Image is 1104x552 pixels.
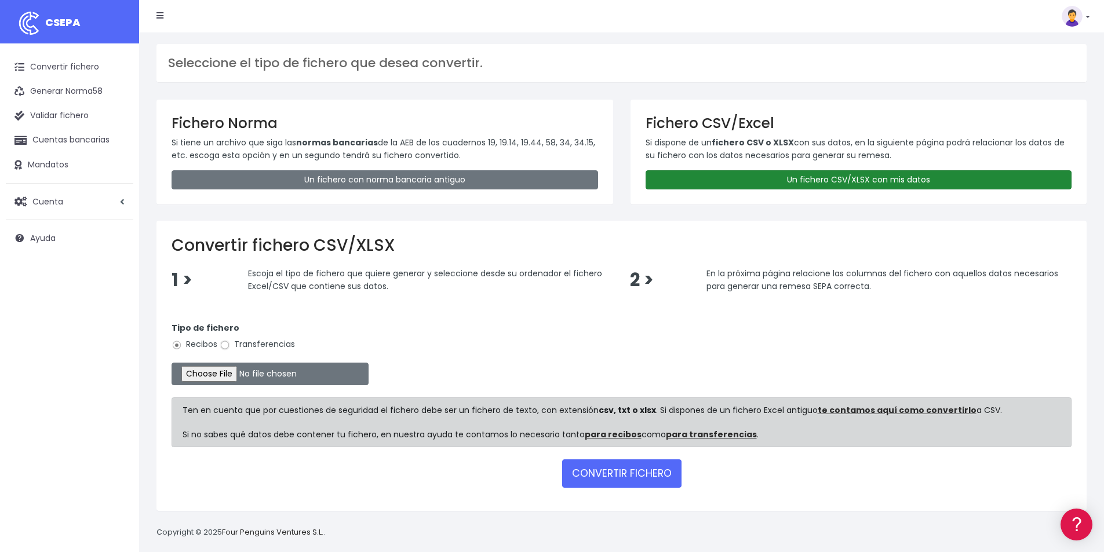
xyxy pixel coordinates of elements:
a: para recibos [585,429,642,440]
img: logo [14,9,43,38]
a: Ayuda [6,226,133,250]
label: Transferencias [220,338,295,350]
a: Información general [12,98,220,116]
a: Cuenta [6,189,133,214]
a: Cuentas bancarias [6,128,133,152]
h2: Convertir fichero CSV/XLSX [172,236,1072,255]
label: Recibos [172,338,217,350]
div: Ten en cuenta que por cuestiones de seguridad el fichero debe ser un fichero de texto, con extens... [172,397,1072,447]
a: Un fichero con norma bancaria antiguo [172,170,598,189]
strong: fichero CSV o XLSX [712,137,794,148]
a: para transferencias [666,429,757,440]
div: Información general [12,81,220,92]
a: Mandatos [6,153,133,177]
h3: Seleccione el tipo de fichero que desea convertir. [168,56,1075,71]
a: Convertir fichero [6,55,133,79]
a: API [12,296,220,314]
a: Perfiles de empresas [12,200,220,218]
strong: Tipo de fichero [172,322,239,334]
a: Un fichero CSV/XLSX con mis datos [646,170,1072,189]
span: 1 > [172,268,192,293]
a: Generar Norma58 [6,79,133,104]
div: Programadores [12,278,220,289]
div: Convertir ficheros [12,128,220,139]
a: Four Penguins Ventures S.L. [222,527,323,538]
a: POWERED BY ENCHANT [159,334,223,345]
p: Si tiene un archivo que siga las de la AEB de los cuadernos 19, 19.14, 19.44, 58, 34, 34.15, etc.... [172,136,598,162]
a: te contamos aquí como convertirlo [818,404,977,416]
strong: csv, txt o xlsx [599,404,656,416]
div: Facturación [12,230,220,241]
span: Escoja el tipo de fichero que quiere generar y seleccione desde su ordenador el fichero Excel/CSV... [248,268,602,292]
a: Validar fichero [6,104,133,128]
a: General [12,248,220,266]
a: Formatos [12,147,220,164]
span: Cuenta [32,195,63,207]
span: En la próxima página relacione las columnas del fichero con aquellos datos necesarios para genera... [706,268,1058,292]
h3: Fichero CSV/Excel [646,115,1072,131]
p: Si dispone de un con sus datos, en la siguiente página podrá relacionar los datos de su fichero c... [646,136,1072,162]
strong: normas bancarias [296,137,378,148]
img: profile [1062,6,1083,27]
button: Contáctanos [12,310,220,330]
button: CONVERTIR FICHERO [562,459,682,487]
p: Copyright © 2025 . [156,527,325,539]
a: Problemas habituales [12,164,220,182]
span: CSEPA [45,15,81,30]
a: Videotutoriales [12,182,220,200]
h3: Fichero Norma [172,115,598,131]
span: Ayuda [30,232,56,244]
span: 2 > [630,268,654,293]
